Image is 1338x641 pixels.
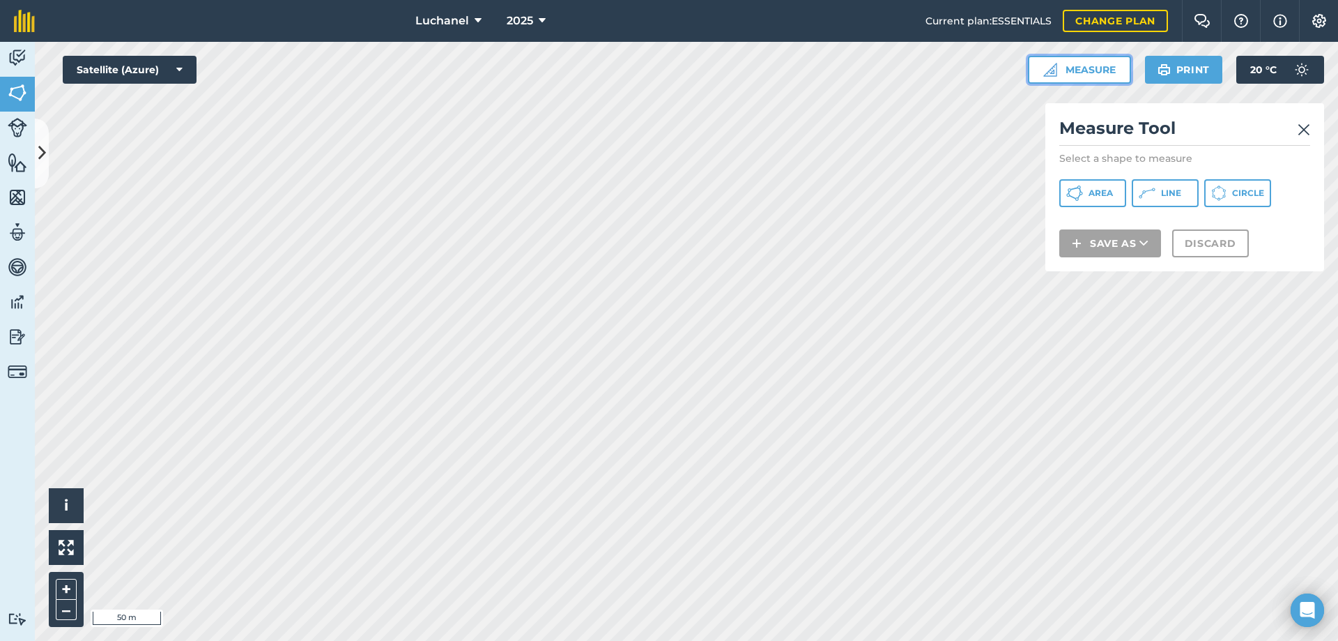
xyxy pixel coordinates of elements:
img: svg+xml;base64,PHN2ZyB4bWxucz0iaHR0cDovL3d3dy53My5vcmcvMjAwMC9zdmciIHdpZHRoPSI1NiIgaGVpZ2h0PSI2MC... [8,152,27,173]
button: Measure [1028,56,1131,84]
button: – [56,600,77,620]
button: Circle [1204,179,1271,207]
img: svg+xml;base64,PD94bWwgdmVyc2lvbj0iMS4wIiBlbmNvZGluZz0idXRmLTgiPz4KPCEtLSBHZW5lcmF0b3I6IEFkb2JlIE... [8,257,27,278]
img: svg+xml;base64,PHN2ZyB4bWxucz0iaHR0cDovL3d3dy53My5vcmcvMjAwMC9zdmciIHdpZHRoPSIxNyIgaGVpZ2h0PSIxNy... [1273,13,1287,29]
span: Circle [1232,188,1264,199]
img: svg+xml;base64,PD94bWwgdmVyc2lvbj0iMS4wIiBlbmNvZGluZz0idXRmLTgiPz4KPCEtLSBHZW5lcmF0b3I6IEFkb2JlIE... [8,362,27,382]
p: Select a shape to measure [1059,151,1310,165]
img: A question mark icon [1233,14,1249,28]
img: Two speech bubbles overlapping with the left bubble in the forefront [1194,14,1210,28]
span: Current plan : ESSENTIALS [925,13,1052,29]
button: Discard [1172,229,1249,257]
img: svg+xml;base64,PHN2ZyB4bWxucz0iaHR0cDovL3d3dy53My5vcmcvMjAwMC9zdmciIHdpZHRoPSIxOSIgaGVpZ2h0PSIyNC... [1158,61,1171,78]
img: svg+xml;base64,PD94bWwgdmVyc2lvbj0iMS4wIiBlbmNvZGluZz0idXRmLTgiPz4KPCEtLSBHZW5lcmF0b3I6IEFkb2JlIE... [8,292,27,312]
button: i [49,488,84,523]
button: + [56,579,77,600]
a: Change plan [1063,10,1168,32]
img: svg+xml;base64,PHN2ZyB4bWxucz0iaHR0cDovL3d3dy53My5vcmcvMjAwMC9zdmciIHdpZHRoPSI1NiIgaGVpZ2h0PSI2MC... [8,82,27,103]
img: svg+xml;base64,PHN2ZyB4bWxucz0iaHR0cDovL3d3dy53My5vcmcvMjAwMC9zdmciIHdpZHRoPSI1NiIgaGVpZ2h0PSI2MC... [8,187,27,208]
button: Line [1132,179,1199,207]
span: 2025 [507,13,533,29]
span: Luchanel [415,13,469,29]
img: svg+xml;base64,PD94bWwgdmVyc2lvbj0iMS4wIiBlbmNvZGluZz0idXRmLTgiPz4KPCEtLSBHZW5lcmF0b3I6IEFkb2JlIE... [8,118,27,137]
img: svg+xml;base64,PD94bWwgdmVyc2lvbj0iMS4wIiBlbmNvZGluZz0idXRmLTgiPz4KPCEtLSBHZW5lcmF0b3I6IEFkb2JlIE... [1288,56,1316,84]
span: i [64,497,68,514]
img: A cog icon [1311,14,1328,28]
span: Area [1089,188,1113,199]
img: fieldmargin Logo [14,10,35,32]
img: svg+xml;base64,PHN2ZyB4bWxucz0iaHR0cDovL3d3dy53My5vcmcvMjAwMC9zdmciIHdpZHRoPSIyMiIgaGVpZ2h0PSIzMC... [1298,121,1310,138]
img: svg+xml;base64,PD94bWwgdmVyc2lvbj0iMS4wIiBlbmNvZGluZz0idXRmLTgiPz4KPCEtLSBHZW5lcmF0b3I6IEFkb2JlIE... [8,222,27,243]
button: Area [1059,179,1126,207]
button: Print [1145,56,1223,84]
button: 20 °C [1236,56,1324,84]
img: svg+xml;base64,PHN2ZyB4bWxucz0iaHR0cDovL3d3dy53My5vcmcvMjAwMC9zdmciIHdpZHRoPSIxNCIgaGVpZ2h0PSIyNC... [1072,235,1082,252]
span: 20 ° C [1250,56,1277,84]
button: Save as [1059,229,1161,257]
img: Four arrows, one pointing top left, one top right, one bottom right and the last bottom left [59,540,74,555]
div: Open Intercom Messenger [1291,594,1324,627]
button: Satellite (Azure) [63,56,197,84]
span: Line [1161,188,1181,199]
h2: Measure Tool [1059,117,1310,146]
img: svg+xml;base64,PD94bWwgdmVyc2lvbj0iMS4wIiBlbmNvZGluZz0idXRmLTgiPz4KPCEtLSBHZW5lcmF0b3I6IEFkb2JlIE... [8,612,27,626]
img: svg+xml;base64,PD94bWwgdmVyc2lvbj0iMS4wIiBlbmNvZGluZz0idXRmLTgiPz4KPCEtLSBHZW5lcmF0b3I6IEFkb2JlIE... [8,326,27,347]
img: Ruler icon [1043,63,1057,77]
img: svg+xml;base64,PD94bWwgdmVyc2lvbj0iMS4wIiBlbmNvZGluZz0idXRmLTgiPz4KPCEtLSBHZW5lcmF0b3I6IEFkb2JlIE... [8,47,27,68]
